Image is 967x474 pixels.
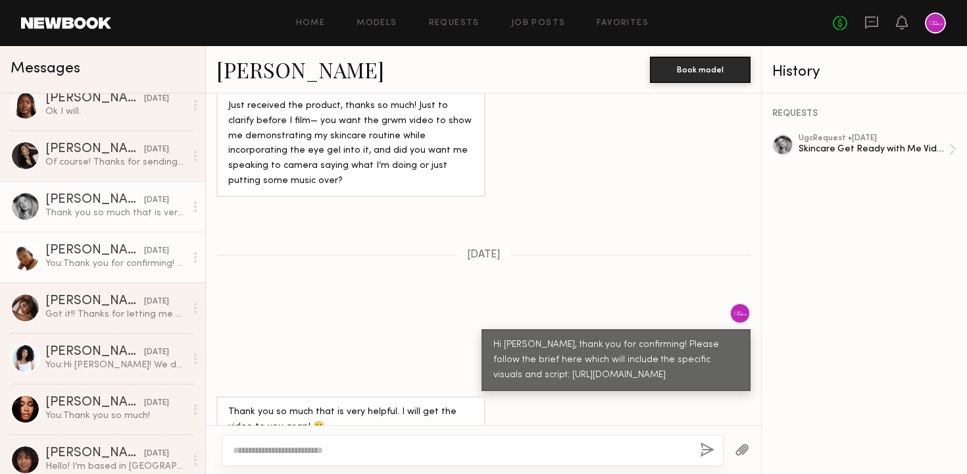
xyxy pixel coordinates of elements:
div: [PERSON_NAME] [45,396,144,409]
div: You: Thank you so much! [45,409,186,422]
div: [DATE] [144,194,169,207]
button: Book model [650,57,751,83]
div: [DATE] [144,245,169,257]
div: [PERSON_NAME] [45,447,144,460]
div: Ok I will. [45,105,186,118]
div: [DATE] [144,144,169,156]
div: [DATE] [144,397,169,409]
div: [DATE] [144,346,169,359]
div: [PERSON_NAME] [45,92,144,105]
div: [DATE] [144,296,169,308]
div: Got it!! Thanks for letting me know. I will definitely do that & stay in touch. Good luck on this... [45,308,186,321]
a: ugcRequest •[DATE]Skincare Get Ready with Me Video (Eye Gel) [799,134,956,165]
div: Hi [PERSON_NAME], thank you for confirming! Please follow the brief here which will include the s... [493,338,739,383]
div: [DATE] [144,448,169,460]
div: Thank you so much that is very helpful. I will get the video to you asap! 😊 [228,405,474,435]
a: Book model [650,63,751,74]
span: [DATE] [467,250,501,261]
a: Models [357,19,397,28]
a: Favorites [597,19,649,28]
a: Requests [429,19,480,28]
div: You: Thank you for confirming! Please let us know if you have any questions about the brief :) [45,257,186,270]
div: Just received the product, thanks so much! Just to clarify before I film— you want the grwm video... [228,99,474,190]
div: Of course! Thanks for sending this all over I’ll keep an eye out for it :) [45,156,186,169]
a: Home [296,19,326,28]
div: Thank you so much that is very helpful. I will get the video to you asap! 😊 [45,207,186,219]
div: [PERSON_NAME] [45,244,144,257]
div: REQUESTS [772,109,956,118]
div: History [772,65,956,80]
div: [PERSON_NAME] [45,346,144,359]
span: Messages [11,61,80,76]
div: ugc Request • [DATE] [799,134,949,143]
div: [PERSON_NAME] [45,295,144,308]
div: Hello! I’m based in [GEOGRAPHIC_DATA] [45,460,186,473]
a: Job Posts [511,19,566,28]
div: [DATE] [144,93,169,105]
div: You: Hi [PERSON_NAME]! We decided to move forward with another talent. We hope to work with you i... [45,359,186,371]
div: [PERSON_NAME] [45,194,144,207]
div: Skincare Get Ready with Me Video (Eye Gel) [799,143,949,155]
div: [PERSON_NAME] [45,143,144,156]
a: [PERSON_NAME] [216,55,384,84]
